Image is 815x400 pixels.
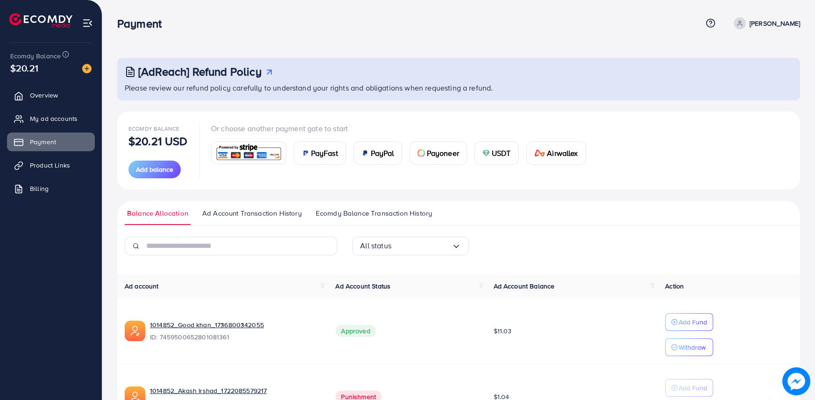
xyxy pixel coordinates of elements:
[9,13,72,28] img: logo
[665,379,713,397] button: Add Fund
[202,208,302,218] span: Ad Account Transaction History
[335,325,376,337] span: Approved
[665,281,684,291] span: Action
[150,332,320,342] span: ID: 7459500652801081361
[679,316,707,328] p: Add Fund
[125,281,159,291] span: Ad account
[150,320,320,342] div: <span class='underline'>1014852_Good khan_1736800342055</span></br>7459500652801081361
[665,338,713,356] button: Withdraw
[7,109,95,128] a: My ad accounts
[150,320,264,330] a: 1014852_Good khan_1736800342055
[547,147,578,159] span: Airwallex
[30,137,56,147] span: Payment
[211,123,594,134] p: Or choose another payment gate to start
[311,147,338,159] span: PayFast
[494,326,512,336] span: $11.03
[534,149,546,157] img: card
[150,386,267,395] a: 1014852_Akash Irshad_1722085579217
[125,321,145,341] img: ic-ads-acc.e4c84228.svg
[214,143,283,163] img: card
[7,86,95,105] a: Overview
[492,147,511,159] span: USDT
[316,208,432,218] span: Ecomdy Balance Transaction History
[30,184,49,193] span: Billing
[117,17,169,30] h3: Payment
[352,237,469,255] div: Search for option
[82,18,93,28] img: menu
[7,133,95,151] a: Payment
[391,239,452,253] input: Search for option
[371,147,394,159] span: PayPal
[128,161,181,178] button: Add balance
[7,156,95,175] a: Product Links
[138,65,262,78] h3: [AdReach] Refund Policy
[361,149,369,157] img: card
[730,17,800,29] a: [PERSON_NAME]
[82,64,92,73] img: image
[30,114,78,123] span: My ad accounts
[7,179,95,198] a: Billing
[482,149,490,157] img: card
[335,281,390,291] span: Ad Account Status
[418,149,425,157] img: card
[475,141,519,165] a: cardUSDT
[127,208,188,218] span: Balance Allocation
[128,125,179,133] span: Ecomdy Balance
[128,135,188,147] p: $20.21 USD
[665,313,713,331] button: Add Fund
[526,141,586,165] a: cardAirwallex
[679,342,706,353] p: Withdraw
[354,141,402,165] a: cardPayPal
[294,141,346,165] a: cardPayFast
[494,281,555,291] span: Ad Account Balance
[30,91,58,100] span: Overview
[136,165,173,174] span: Add balance
[125,82,794,93] p: Please review our refund policy carefully to understand your rights and obligations when requesti...
[679,382,707,393] p: Add Fund
[211,141,286,164] a: card
[750,18,800,29] p: [PERSON_NAME]
[427,147,459,159] span: Payoneer
[410,141,467,165] a: cardPayoneer
[10,51,61,61] span: Ecomdy Balance
[30,161,70,170] span: Product Links
[360,239,391,253] span: All status
[10,61,38,75] span: $20.21
[782,367,810,395] img: image
[302,149,309,157] img: card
